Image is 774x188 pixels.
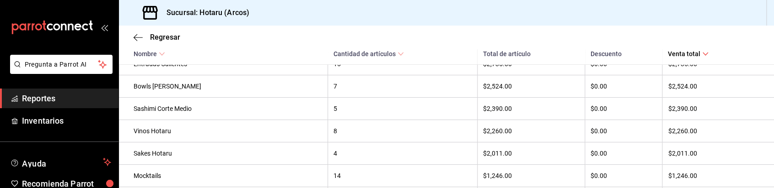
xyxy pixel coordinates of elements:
[134,127,322,135] div: Vinos Hotaru
[333,83,472,90] div: 7
[101,24,108,31] button: open_drawer_menu
[668,172,759,179] div: $1,246.00
[150,33,180,42] span: Regresar
[25,60,98,69] span: Pregunta a Parrot AI
[134,83,322,90] div: Bowls [PERSON_NAME]
[483,172,579,179] div: $1,246.00
[591,83,656,90] div: $0.00
[668,150,759,157] div: $2,011.00
[134,172,322,179] div: Mocktails
[483,150,579,157] div: $2,011.00
[483,127,579,135] div: $2,260.00
[134,150,322,157] div: Sakes Hotaru
[134,50,165,57] span: Nombre
[483,105,579,112] div: $2,390.00
[668,105,759,112] div: $2,390.00
[333,172,472,179] div: 14
[6,66,113,76] a: Pregunta a Parrot AI
[22,92,111,104] span: Reportes
[134,33,180,42] button: Regresar
[10,55,113,74] button: Pregunta a Parrot AI
[333,105,472,112] div: 5
[591,172,656,179] div: $0.00
[22,157,99,167] span: Ayuda
[333,127,472,135] div: 8
[159,7,249,18] h3: Sucursal: Hotaru (Arcos)
[668,83,759,90] div: $2,524.00
[333,150,472,157] div: 4
[134,105,322,112] div: Sashimi Corte Medio
[22,115,111,127] span: Inventarios
[668,127,759,135] div: $2,260.00
[591,150,656,157] div: $0.00
[591,105,656,112] div: $0.00
[591,127,656,135] div: $0.00
[333,50,404,57] span: Cantidad de artículos
[668,50,709,57] span: Venta total
[483,83,579,90] div: $2,524.00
